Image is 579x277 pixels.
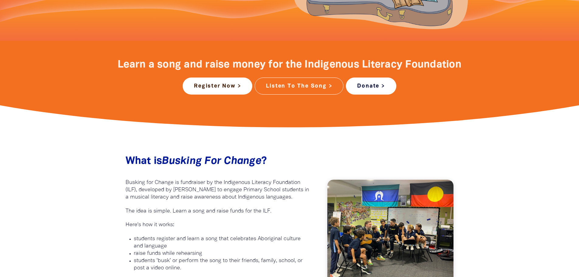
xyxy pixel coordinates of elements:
[255,78,343,95] a: Listen To The Song >
[134,257,309,272] p: students ‘busk’ or perform the song to their friends, family, school, or post a video online.
[126,179,309,201] p: Busking for Change is fundraiser by the Indigenous Literacy Foundation (ILF), developed by [PERSO...
[346,78,396,95] a: Donate >
[134,250,309,257] p: raise funds while rehearsing
[183,78,252,95] a: Register Now >
[126,208,309,215] p: The idea is simple. Learn a song and raise funds for the ILF.
[126,157,267,166] span: What is ?
[134,235,309,250] p: students register and learn a song that celebrates Aboriginal culture and language
[126,221,309,229] p: Here's how it works:
[162,157,261,166] em: Busking For Change
[118,60,461,70] span: Learn a song and raise money for the Indigenous Literacy Foundation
